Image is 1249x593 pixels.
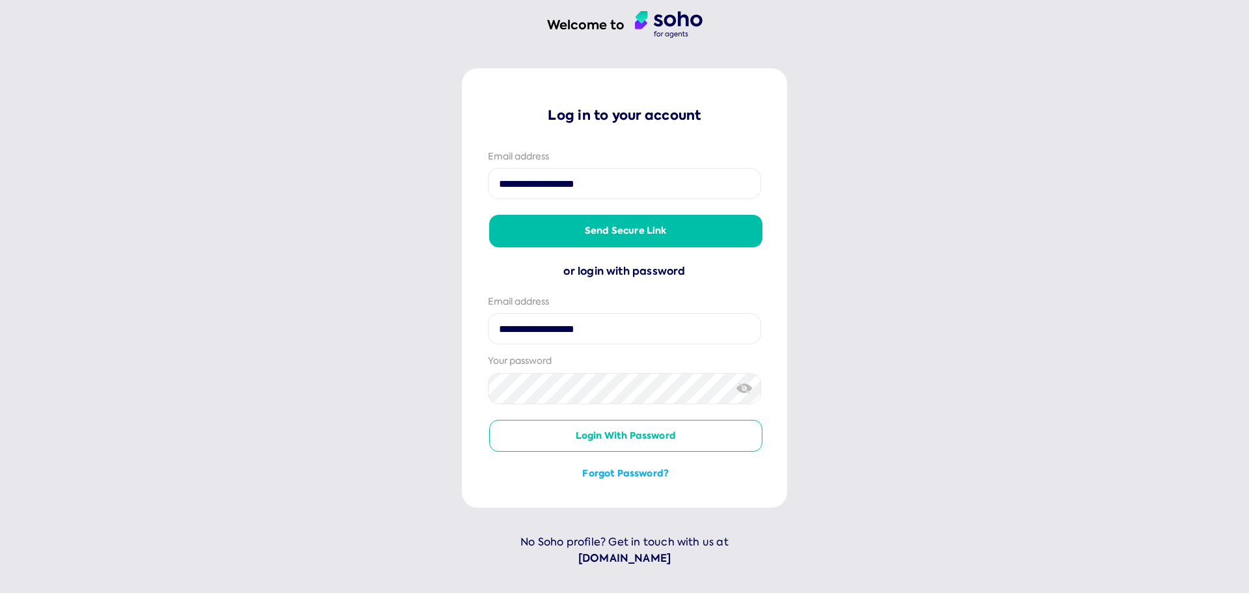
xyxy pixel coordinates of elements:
[489,467,762,480] button: Forgot password?
[736,381,753,395] img: eye-crossed.svg
[488,106,761,124] p: Log in to your account
[489,420,762,452] button: Login with password
[635,11,703,38] img: agent logo
[488,263,761,280] div: or login with password
[488,355,761,368] div: Your password
[462,534,787,567] p: No Soho profile? Get in touch with us at
[547,16,624,34] h1: Welcome to
[488,296,761,309] div: Email address
[488,150,761,163] div: Email address
[462,550,787,567] a: [DOMAIN_NAME]
[489,215,762,247] button: Send secure link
